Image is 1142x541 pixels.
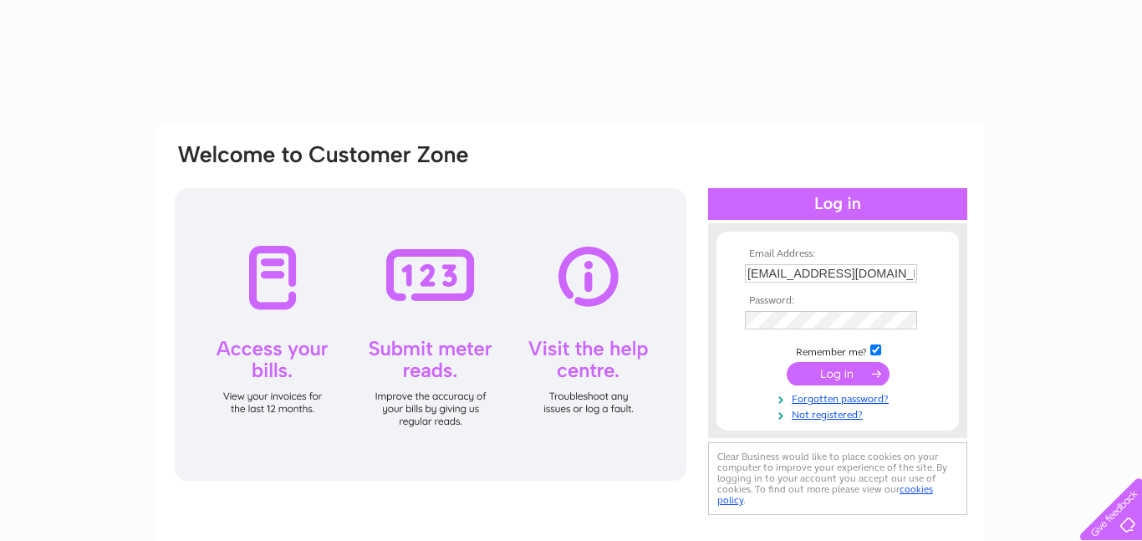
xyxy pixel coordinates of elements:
td: Remember me? [741,342,935,359]
a: Not registered? [745,406,935,421]
a: Forgotten password? [745,390,935,406]
a: cookies policy [717,483,933,506]
div: Clear Business would like to place cookies on your computer to improve your experience of the sit... [708,442,967,515]
th: Email Address: [741,248,935,260]
th: Password: [741,295,935,307]
input: Submit [787,362,890,385]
